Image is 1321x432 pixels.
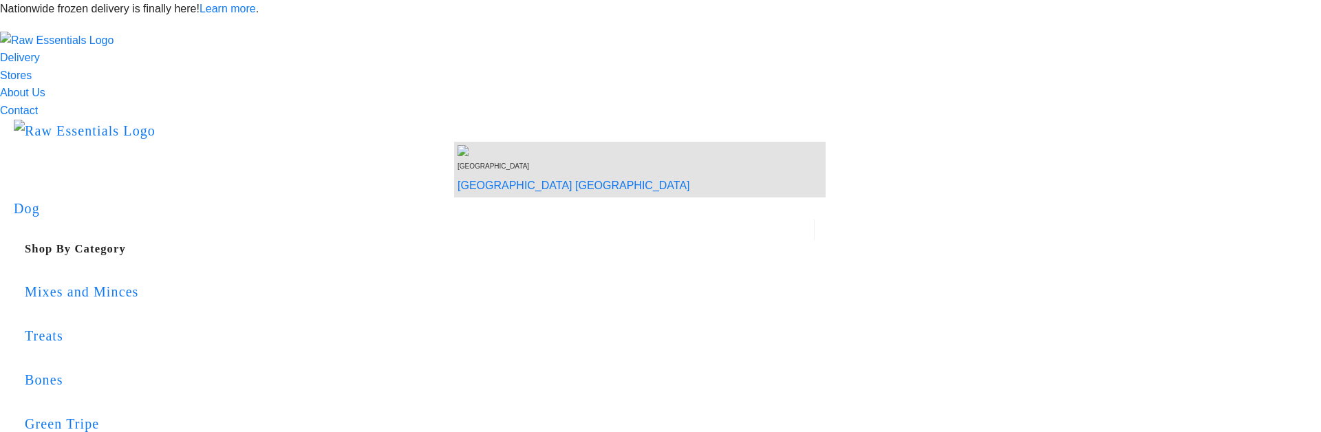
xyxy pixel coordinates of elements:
img: Raw Essentials Logo [14,120,155,142]
a: Treats [25,306,815,365]
a: Learn more [200,3,256,14]
div: Bones [25,369,815,391]
a: [GEOGRAPHIC_DATA] [575,180,690,191]
span: [GEOGRAPHIC_DATA] [458,162,529,170]
h5: Shop By Category [25,240,815,259]
a: Bones [25,350,815,409]
div: Mixes and Minces [25,281,815,303]
img: van-moving.png [458,145,471,156]
a: [GEOGRAPHIC_DATA] [458,180,572,191]
a: Mixes and Minces [25,262,815,321]
a: Dog [14,201,40,216]
div: Treats [25,325,815,347]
